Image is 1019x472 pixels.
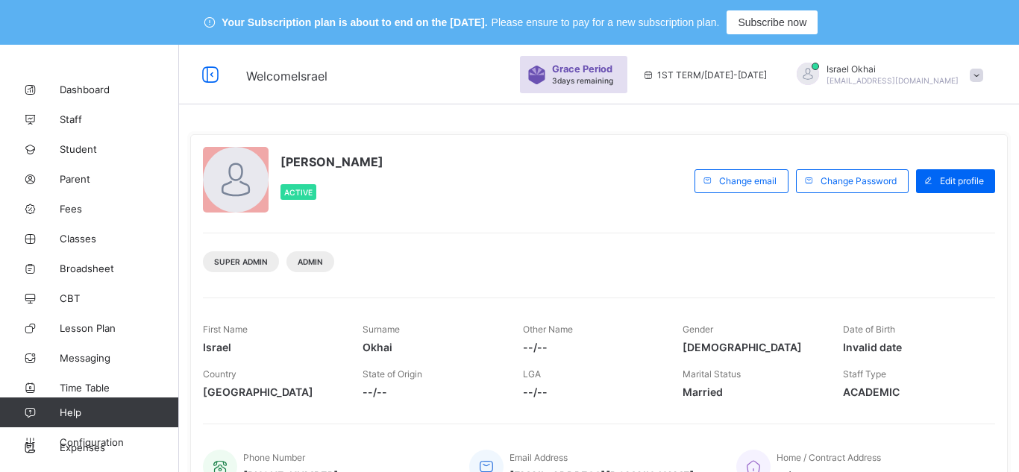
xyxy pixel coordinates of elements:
[60,84,179,95] span: Dashboard
[782,63,991,87] div: IsraelOkhai
[523,324,573,335] span: Other Name
[284,188,313,197] span: Active
[552,63,612,75] span: Grace Period
[60,173,179,185] span: Parent
[821,175,897,186] span: Change Password
[243,452,305,463] span: Phone Number
[552,76,613,85] span: 3 days remaining
[60,292,179,304] span: CBT
[843,368,886,380] span: Staff Type
[363,341,500,353] span: Okhai
[777,452,881,463] span: Home / Contract Address
[683,386,820,398] span: Married
[683,324,713,335] span: Gender
[363,324,400,335] span: Surname
[203,368,236,380] span: Country
[203,341,340,353] span: Israel
[60,436,178,448] span: Configuration
[60,203,179,215] span: Fees
[60,233,179,245] span: Classes
[827,76,959,85] span: [EMAIL_ADDRESS][DOMAIN_NAME]
[60,382,179,394] span: Time Table
[738,16,806,28] span: Subscribe now
[60,143,179,155] span: Student
[527,66,546,84] img: sticker-purple.71386a28dfed39d6af7621340158ba97.svg
[523,341,660,353] span: --/--
[363,386,500,398] span: --/--
[523,386,660,398] span: --/--
[214,257,268,266] span: Super Admin
[492,16,720,28] span: Please ensure to pay for a new subscription plan.
[203,386,340,398] span: [GEOGRAPHIC_DATA]
[246,69,327,84] span: Welcome Israel
[203,324,248,335] span: First Name
[363,368,422,380] span: State of Origin
[509,452,568,463] span: Email Address
[683,341,820,353] span: [DEMOGRAPHIC_DATA]
[940,175,984,186] span: Edit profile
[60,322,179,334] span: Lesson Plan
[60,406,178,418] span: Help
[298,257,323,266] span: Admin
[683,368,741,380] span: Marital Status
[642,69,767,81] span: session/term information
[222,16,487,28] span: Your Subscription plan is about to end on the [DATE].
[60,352,179,364] span: Messaging
[843,341,980,353] span: Invalid date
[523,368,541,380] span: LGA
[280,154,383,169] span: [PERSON_NAME]
[719,175,777,186] span: Change email
[60,262,179,274] span: Broadsheet
[827,63,959,75] span: Israel Okhai
[843,386,980,398] span: ACADEMIC
[60,113,179,125] span: Staff
[843,324,895,335] span: Date of Birth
